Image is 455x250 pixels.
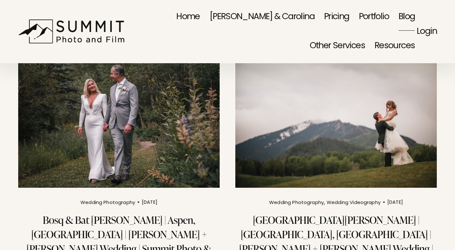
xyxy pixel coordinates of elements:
img: Aspen Meadows Resort | Aspen, CO | Alexis + Stuart Wedding | Summit Photo &amp; Film [234,52,438,188]
a: Blog [398,2,415,32]
a: Wedding Videography [327,199,381,207]
img: Bosq &amp; Bat Harriet | Aspen, CO | Allyson + Jim Wedding | Summit Photo &amp; Film [17,52,221,188]
span: , [324,198,325,208]
a: folder dropdown [375,32,415,61]
img: Summit Photo and Film [18,19,128,44]
span: Resources [375,32,415,60]
a: Login [417,18,437,45]
a: Home [176,2,200,32]
a: Wedding Photography [80,199,135,207]
time: [DATE] [387,200,403,205]
a: [PERSON_NAME] & Carolina [209,2,315,32]
time: [DATE] [142,200,157,205]
span: Other Services [310,32,365,60]
a: Portfolio [359,2,389,32]
a: Pricing [324,2,349,32]
a: Wedding Photography [269,199,324,207]
a: folder dropdown [310,32,365,61]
